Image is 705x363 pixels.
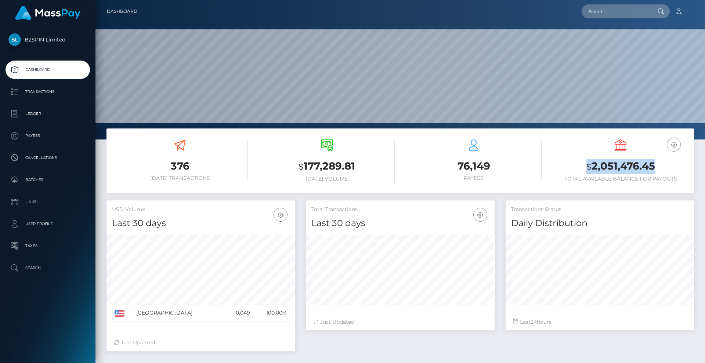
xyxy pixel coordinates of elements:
[299,161,304,172] small: $
[582,4,651,18] input: Search...
[313,318,487,326] div: Just Updated
[112,217,289,230] h4: Last 30 days
[8,152,87,163] p: Cancellations
[8,130,87,141] p: Payees
[586,161,592,172] small: $
[513,318,687,326] div: Last hours
[8,86,87,97] p: Transactions
[511,217,688,230] h4: Daily Distribution
[107,4,137,19] a: Dashboard
[406,175,542,181] h6: Payees
[511,206,688,213] h5: Transactions Status
[6,83,90,101] a: Transactions
[15,6,80,20] img: MassPay Logo
[6,193,90,211] a: Links
[253,305,290,322] td: 100.00%
[406,159,542,173] h3: 76,149
[112,206,289,213] h5: USD Volume
[115,310,124,317] img: US.png
[134,305,222,322] td: [GEOGRAPHIC_DATA]
[259,159,395,174] h3: 177,289.81
[8,196,87,207] p: Links
[8,240,87,251] p: Taxes
[6,61,90,79] a: Dashboard
[8,33,21,46] img: B2SPIN Limited
[6,36,90,43] span: B2SPIN Limited
[311,217,489,230] h4: Last 30 days
[553,176,688,182] h6: Total Available Balance for Payouts
[8,218,87,229] p: User Profile
[6,171,90,189] a: Batches
[8,174,87,185] p: Batches
[311,206,489,213] h5: Total Transactions
[8,262,87,273] p: Search
[6,149,90,167] a: Cancellations
[222,305,252,322] td: 10,049
[8,64,87,75] p: Dashboard
[112,159,248,173] h3: 376
[553,159,688,174] h3: 2,051,476.45
[6,215,90,233] a: User Profile
[259,176,395,182] h6: [DATE] Volume
[112,175,248,181] h6: [DATE] Transactions
[531,319,537,325] span: 24
[6,237,90,255] a: Taxes
[8,108,87,119] p: Ledger
[114,339,288,346] div: Just Updated
[6,127,90,145] a: Payees
[6,259,90,277] a: Search
[6,105,90,123] a: Ledger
